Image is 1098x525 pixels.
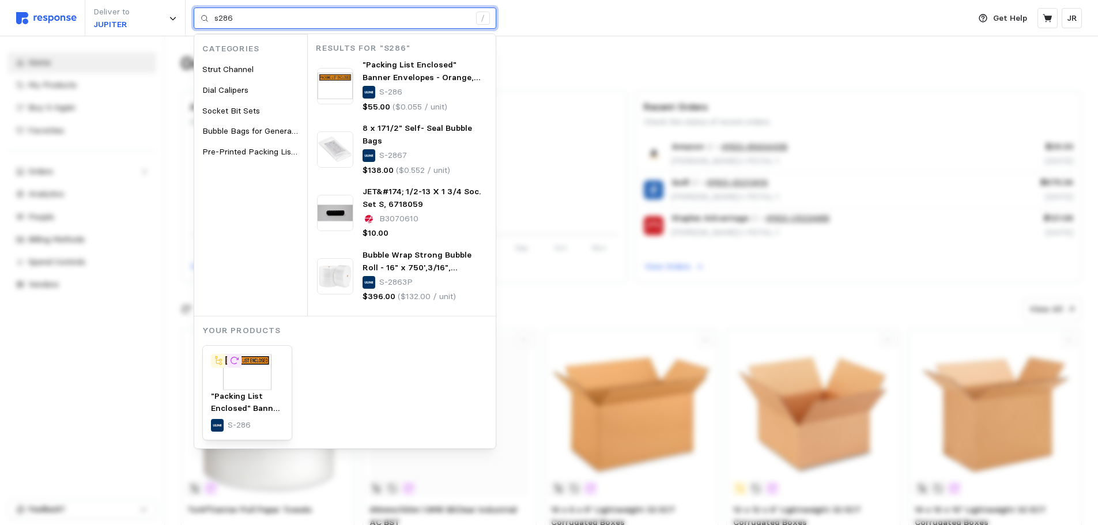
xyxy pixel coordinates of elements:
[316,42,496,55] p: Results for "s286"
[379,86,402,99] p: S-286
[396,164,450,177] p: ($0.552 / unit)
[202,43,307,55] p: Categories
[398,290,456,303] p: ($132.00 / unit)
[1062,8,1082,28] button: JR
[379,276,413,289] p: S-2863P
[1067,12,1077,25] p: JR
[317,258,353,294] img: S-2863P
[202,64,254,74] span: Strut Channel
[993,12,1027,25] p: Get Help
[363,227,388,240] p: $10.00
[476,12,490,25] div: /
[202,146,335,157] span: Pre-Printed Packing List Envelopes
[202,105,260,116] span: Socket Bit Sets
[93,6,130,18] p: Deliver to
[363,101,390,114] p: $55.00
[228,419,251,432] p: S-286
[363,186,481,209] span: JET&#174; 1/2-13 X 1 3/4 Soc. Set S, 6718059
[317,195,353,231] img: WMH_6718059.jpg.webp
[363,123,472,146] span: 8 x 171/2" Self- Seal Bubble Bags
[202,324,496,337] p: Your Products
[211,391,281,451] span: "Packing List Enclosed" Banner Envelopes - Orange, 71/2x 51/2"
[93,18,130,31] p: JUPITER
[972,7,1034,29] button: Get Help
[317,68,353,104] img: S-286
[214,8,470,29] input: Search for a product name or SKU
[393,101,447,114] p: ($0.055 / unit)
[317,131,353,168] img: S-2867
[363,290,395,303] p: $396.00
[363,164,394,177] p: $138.00
[363,250,471,285] span: Bubble Wrap Strong Bubble Roll - 16" x 750',3/16", Perforated
[379,149,407,162] p: S-2867
[202,126,310,136] span: Bubble Bags for General Use
[202,85,248,95] span: Dial Calipers
[363,59,480,95] span: "Packing List Enclosed" Banner Envelopes - Orange, 71/2x 51/2"
[16,12,77,24] img: svg%3e
[211,354,284,390] img: S-286
[379,213,418,225] p: B3070610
